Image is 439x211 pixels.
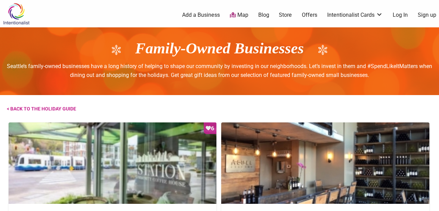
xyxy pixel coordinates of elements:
[7,95,76,122] a: < back to the holiday guide
[230,11,248,19] a: Map
[393,11,408,19] a: Log In
[304,45,342,55] img: snowflake_icon_wt.png
[302,11,317,19] a: Offers
[279,11,292,19] a: Store
[327,11,383,19] a: Intentionalist Cards
[258,11,269,19] a: Blog
[7,38,432,59] h1: Family-Owned Businesses
[182,11,220,19] a: Add a Business
[418,11,436,19] a: Sign up
[7,63,432,78] span: Seattle’s family-owned businesses have a long history of helping to shape our community by invest...
[97,45,135,55] img: snowflake_icon_wt.png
